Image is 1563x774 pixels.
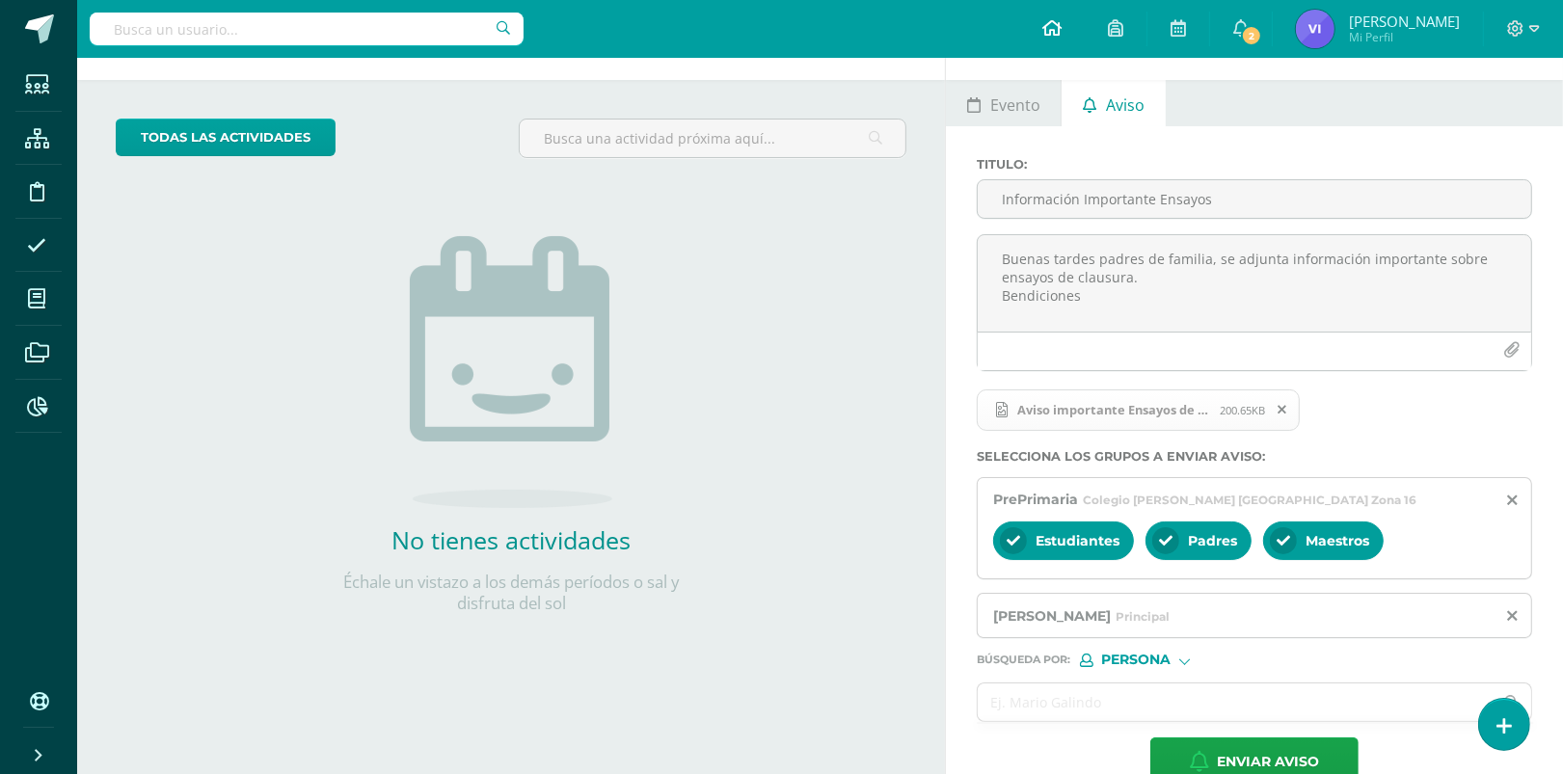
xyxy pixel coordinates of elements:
[993,491,1078,508] span: PrePrimaria
[1241,25,1262,46] span: 2
[1083,493,1416,507] span: Colegio [PERSON_NAME] [GEOGRAPHIC_DATA] Zona 16
[1101,654,1171,665] span: Persona
[318,572,704,614] p: Échale un vistazo a los demás períodos o sal y disfruta del sol
[1349,29,1460,45] span: Mi Perfil
[978,235,1531,332] textarea: Buenas tardes padres de familia, se adjunta información importante sobre ensayos de clausura. Ben...
[977,389,1300,432] span: Aviso importante Ensayos de Clausura.jpg
[946,80,1061,126] a: Evento
[116,119,336,156] a: todas las Actividades
[1266,399,1299,420] span: Remover archivo
[1306,532,1369,549] span: Maestros
[1080,654,1225,667] div: [object Object]
[1036,532,1119,549] span: Estudiantes
[1116,609,1170,624] span: Principal
[977,449,1532,464] label: Selecciona los grupos a enviar aviso :
[1062,80,1165,126] a: Aviso
[1349,12,1460,31] span: [PERSON_NAME]
[1188,532,1237,549] span: Padres
[1008,402,1220,417] span: Aviso importante Ensayos de Clausura.jpg
[520,120,905,157] input: Busca una actividad próxima aquí...
[1106,82,1145,128] span: Aviso
[1296,10,1334,48] img: 6d45eeb63ee2576034cb40a112175507.png
[978,180,1531,218] input: Titulo
[978,683,1493,721] input: Ej. Mario Galindo
[993,607,1111,625] span: [PERSON_NAME]
[410,236,612,508] img: no_activities.png
[1220,403,1265,417] span: 200.65KB
[90,13,524,45] input: Busca un usuario...
[977,654,1070,665] span: Búsqueda por :
[990,82,1040,128] span: Evento
[977,157,1532,172] label: Titulo :
[318,523,704,556] h2: No tienes actividades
